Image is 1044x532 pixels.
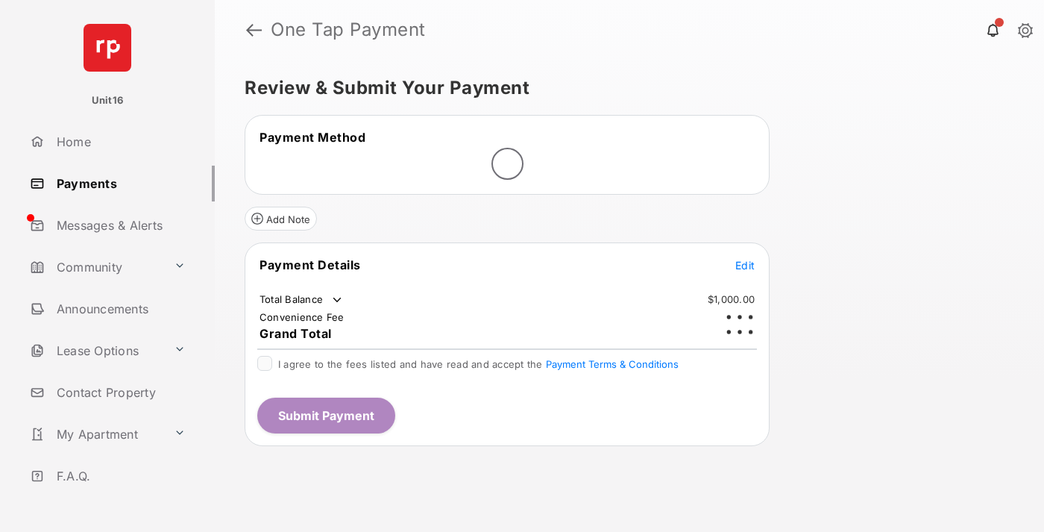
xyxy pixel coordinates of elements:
[259,292,345,307] td: Total Balance
[271,21,426,39] strong: One Tap Payment
[92,93,124,108] p: Unit16
[245,207,317,231] button: Add Note
[260,326,332,341] span: Grand Total
[245,79,1002,97] h5: Review & Submit Your Payment
[707,292,755,306] td: $1,000.00
[24,207,215,243] a: Messages & Alerts
[24,291,215,327] a: Announcements
[24,416,168,452] a: My Apartment
[735,259,755,272] span: Edit
[24,333,168,369] a: Lease Options
[257,398,395,434] button: Submit Payment
[24,166,215,201] a: Payments
[24,124,215,160] a: Home
[260,130,365,145] span: Payment Method
[278,358,679,370] span: I agree to the fees listed and have read and accept the
[24,375,215,410] a: Contact Property
[546,358,679,370] button: I agree to the fees listed and have read and accept the
[84,24,131,72] img: svg+xml;base64,PHN2ZyB4bWxucz0iaHR0cDovL3d3dy53My5vcmcvMjAwMC9zdmciIHdpZHRoPSI2NCIgaGVpZ2h0PSI2NC...
[24,249,168,285] a: Community
[259,310,345,324] td: Convenience Fee
[24,458,215,494] a: F.A.Q.
[735,257,755,272] button: Edit
[260,257,361,272] span: Payment Details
